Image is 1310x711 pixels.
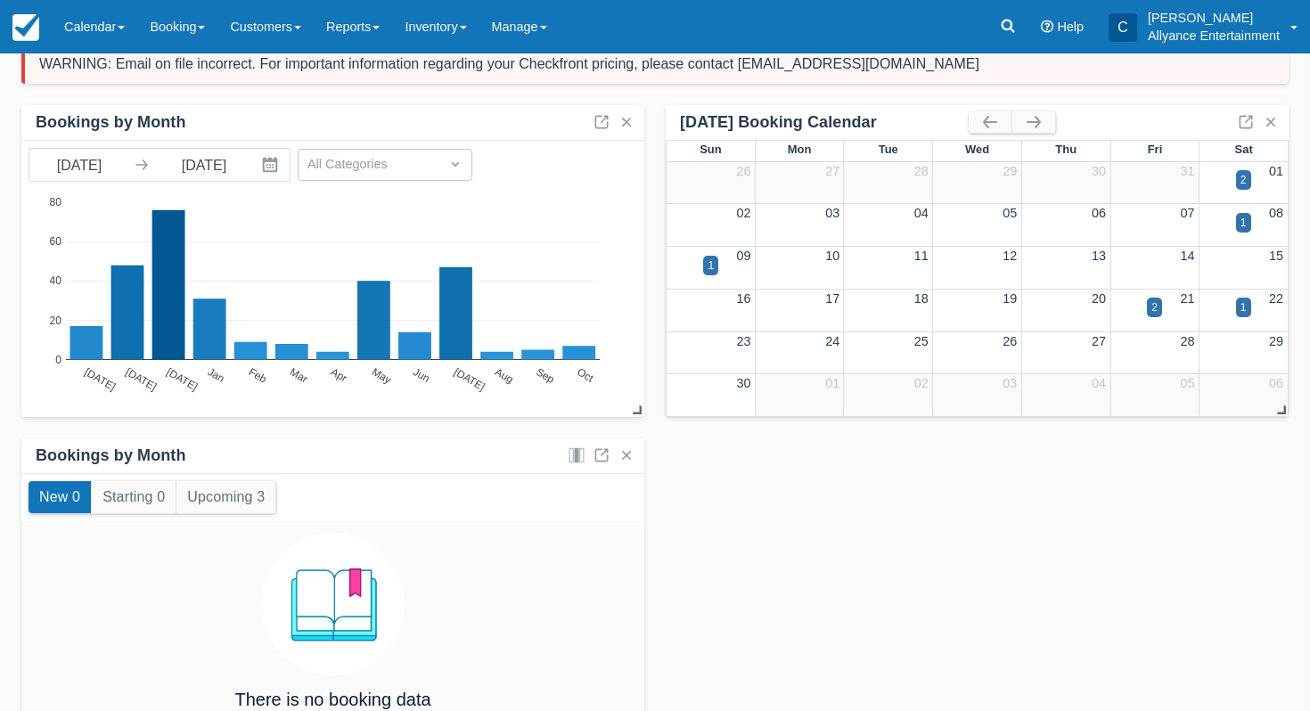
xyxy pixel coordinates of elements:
[914,291,929,306] a: 18
[1092,376,1106,390] a: 04
[1003,376,1017,390] a: 03
[1180,334,1194,348] a: 28
[36,445,186,466] div: Bookings by Month
[29,481,91,513] button: New 0
[92,481,176,513] button: Starting 0
[737,334,751,348] a: 23
[914,164,929,178] a: 28
[1003,334,1017,348] a: 26
[1092,291,1106,306] a: 20
[1269,206,1283,220] a: 08
[825,291,839,306] a: 17
[737,164,751,178] a: 26
[1092,249,1106,263] a: 13
[1148,27,1280,45] p: Allyance Entertainment
[825,376,839,390] a: 01
[708,257,714,274] div: 1
[825,334,839,348] a: 24
[234,690,430,709] h4: There is no booking data
[1269,249,1283,263] a: 15
[1269,164,1283,178] a: 01
[1055,143,1077,156] span: Thu
[825,164,839,178] a: 27
[1148,9,1280,27] p: [PERSON_NAME]
[737,376,751,390] a: 30
[1180,249,1194,263] a: 14
[914,249,929,263] a: 11
[39,55,979,73] div: WARNING: Email on file incorrect. For important information regarding your Checkfront pricing, pl...
[1092,334,1106,348] a: 27
[254,149,290,181] button: Interact with the calendar and add the check-in date for your trip.
[36,112,186,133] div: Bookings by Month
[1269,334,1283,348] a: 29
[1003,291,1017,306] a: 19
[825,206,839,220] a: 03
[825,249,839,263] a: 10
[154,149,254,181] input: End Date
[1240,215,1247,231] div: 1
[680,112,969,133] div: [DATE] Booking Calendar
[1235,143,1253,156] span: Sat
[1003,164,1017,178] a: 29
[914,376,929,390] a: 02
[788,143,812,156] span: Mon
[700,143,721,156] span: Sun
[914,206,929,220] a: 04
[737,206,751,220] a: 02
[965,143,989,156] span: Wed
[1041,20,1053,33] i: Help
[1269,291,1283,306] a: 22
[1180,206,1194,220] a: 07
[446,155,464,173] span: Dropdown icon
[1057,20,1084,34] span: Help
[737,291,751,306] a: 16
[879,143,898,156] span: Tue
[1151,299,1158,315] div: 2
[1092,164,1106,178] a: 30
[1148,143,1163,156] span: Fri
[29,149,129,181] input: Start Date
[1269,376,1283,390] a: 06
[262,533,405,675] img: booking.png
[1180,291,1194,306] a: 21
[1003,206,1017,220] a: 05
[1092,206,1106,220] a: 06
[12,14,39,41] img: checkfront-main-nav-mini-logo.png
[914,334,929,348] a: 25
[1109,13,1137,42] div: C
[1180,376,1194,390] a: 05
[1240,299,1247,315] div: 1
[1003,249,1017,263] a: 12
[1180,164,1194,178] a: 31
[176,481,275,513] button: Upcoming 3
[737,249,751,263] a: 09
[1240,172,1247,188] div: 2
